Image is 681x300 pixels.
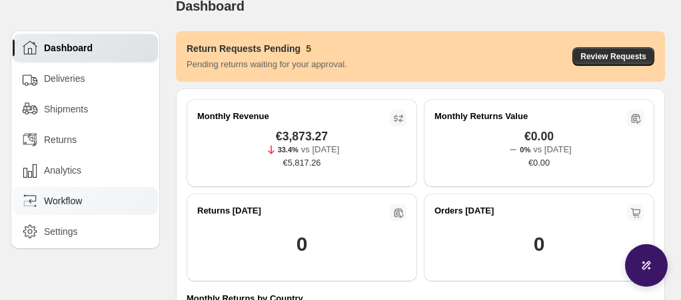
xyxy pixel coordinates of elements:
h2: Orders [DATE] [434,204,494,218]
span: Deliveries [44,72,85,85]
h1: 0 [534,231,544,257]
span: Returns [44,133,77,146]
span: €0.00 [528,156,550,170]
span: 0% [520,146,530,154]
p: vs [DATE] [301,143,340,156]
h3: Return Requests Pending [187,42,301,55]
p: Pending returns waiting for your approval. [187,58,347,71]
span: Dashboard [44,41,93,55]
button: Review Requests [572,47,654,66]
p: vs [DATE] [533,143,572,156]
h3: 5 [306,42,311,55]
span: Review Requests [580,51,646,62]
span: €0.00 [524,130,554,143]
h2: Monthly Returns Value [434,110,528,123]
h1: 0 [297,231,307,257]
span: Shipments [44,102,88,116]
span: Settings [44,225,78,238]
h2: Monthly Revenue [197,110,269,123]
span: €3,873.27 [276,130,328,143]
span: Analytics [44,164,81,177]
span: Workflow [44,194,82,208]
span: €5,817.26 [283,156,321,170]
span: 33.4% [278,146,299,154]
h2: Returns [DATE] [197,204,261,218]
